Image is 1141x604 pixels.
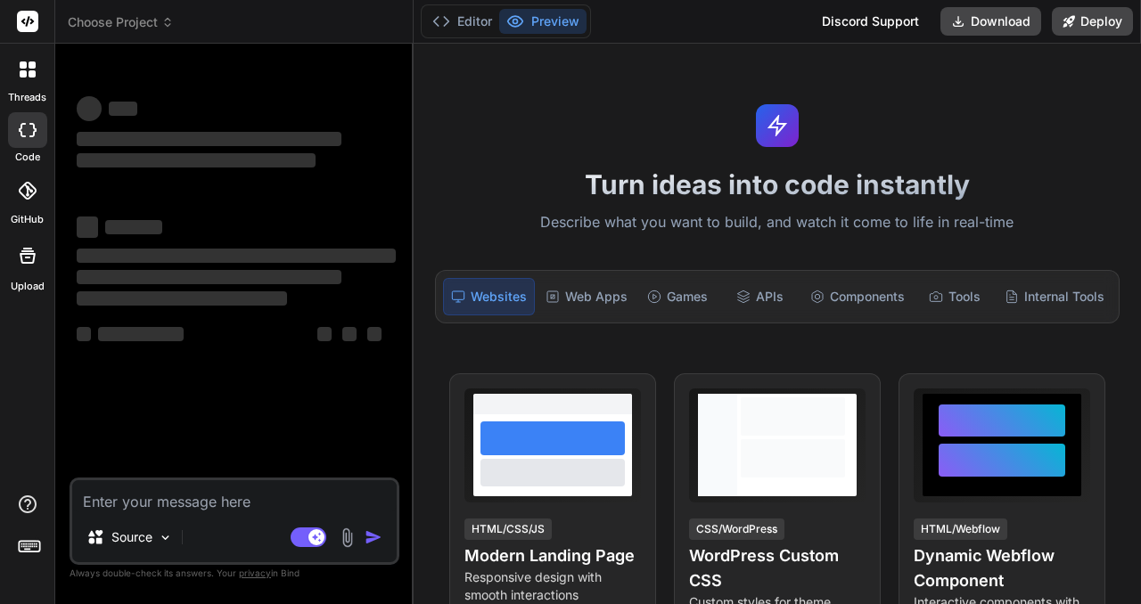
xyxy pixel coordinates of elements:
div: Discord Support [811,7,930,36]
h4: Modern Landing Page [464,543,641,568]
p: Always double-check its answers. Your in Bind [70,565,399,582]
span: ‌ [105,220,162,234]
button: Deploy [1052,7,1133,36]
div: HTML/Webflow [914,518,1007,540]
span: privacy [239,567,271,578]
div: Internal Tools [997,278,1112,315]
label: code [15,150,40,165]
label: GitHub [11,212,44,227]
span: ‌ [77,132,341,146]
img: Pick Models [158,530,173,545]
span: ‌ [98,327,184,341]
div: Components [803,278,912,315]
label: Upload [11,279,45,294]
button: Editor [425,9,499,34]
span: ‌ [367,327,382,341]
span: ‌ [109,102,137,116]
span: ‌ [77,327,91,341]
p: Source [111,528,152,546]
img: icon [365,528,382,546]
button: Preview [499,9,587,34]
span: ‌ [77,291,287,306]
span: ‌ [77,270,341,284]
p: Describe what you want to build, and watch it come to life in real-time [424,211,1130,234]
div: Tools [915,278,994,315]
div: CSS/WordPress [689,518,784,540]
div: HTML/CSS/JS [464,518,552,540]
img: attachment [337,527,357,548]
button: Download [940,7,1041,36]
h4: Dynamic Webflow Component [914,543,1090,593]
h4: WordPress Custom CSS [689,543,866,593]
span: Choose Project [68,13,174,31]
span: ‌ [77,216,98,238]
p: Responsive design with smooth interactions [464,568,641,604]
h1: Turn ideas into code instantly [424,168,1130,200]
div: Games [638,278,717,315]
div: APIs [720,278,799,315]
div: Websites [443,278,535,315]
span: ‌ [342,327,357,341]
div: Web Apps [538,278,635,315]
span: ‌ [317,327,332,341]
label: threads [8,90,46,105]
span: ‌ [77,96,102,121]
span: ‌ [77,153,316,167]
span: ‌ [77,249,396,263]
